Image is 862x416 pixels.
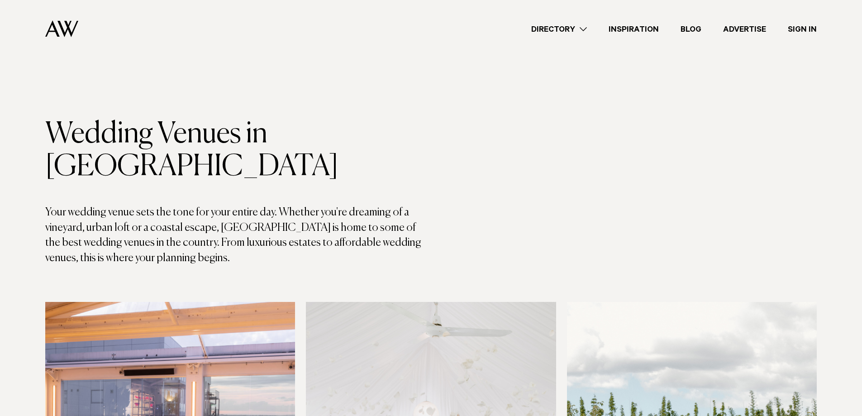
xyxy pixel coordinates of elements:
[45,205,431,266] p: Your wedding venue sets the tone for your entire day. Whether you're dreaming of a vineyard, urba...
[712,23,777,35] a: Advertise
[598,23,670,35] a: Inspiration
[45,118,431,183] h1: Wedding Venues in [GEOGRAPHIC_DATA]
[777,23,828,35] a: Sign In
[670,23,712,35] a: Blog
[45,20,78,37] img: Auckland Weddings Logo
[520,23,598,35] a: Directory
